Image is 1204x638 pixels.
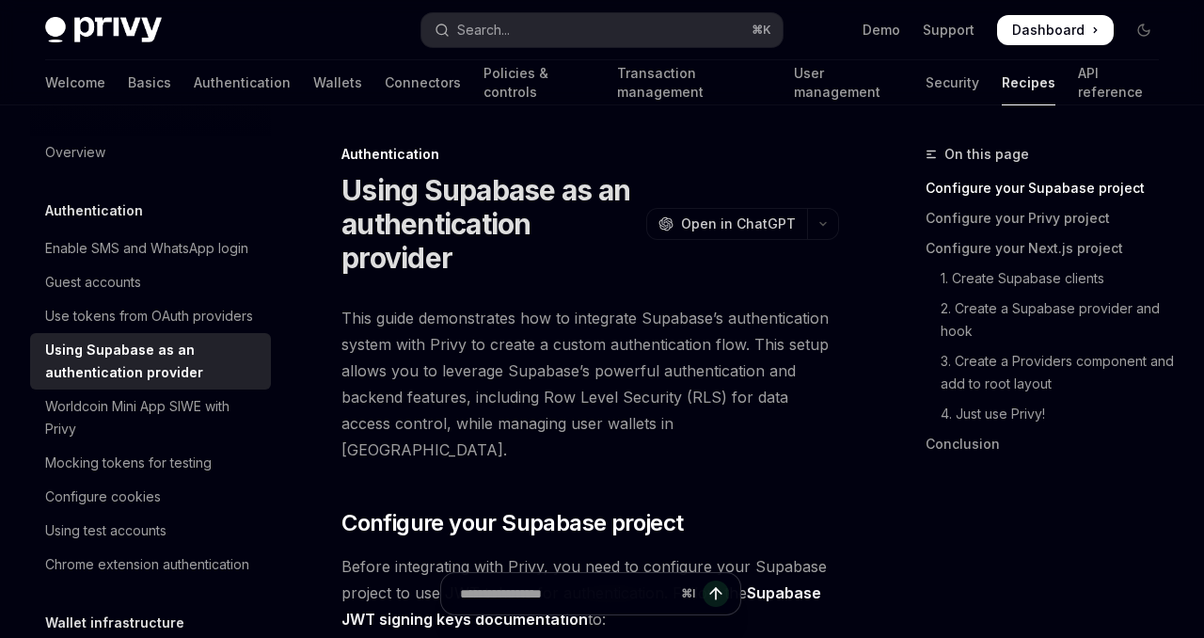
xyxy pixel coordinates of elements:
div: Overview [45,141,105,164]
div: Using Supabase as an authentication provider [45,339,260,384]
a: Wallets [313,60,362,105]
a: 3. Create a Providers component and add to root layout [926,346,1174,399]
span: Configure your Supabase project [341,508,683,538]
a: Transaction management [617,60,770,105]
h5: Wallet infrastructure [45,612,184,634]
div: Search... [457,19,510,41]
a: Dashboard [997,15,1114,45]
a: Worldcoin Mini App SIWE with Privy [30,390,271,446]
span: Open in ChatGPT [681,215,796,233]
a: Configure cookies [30,480,271,514]
a: Welcome [45,60,105,105]
a: 2. Create a Supabase provider and hook [926,294,1174,346]
a: Security [926,60,979,105]
a: 1. Create Supabase clients [926,263,1174,294]
div: Guest accounts [45,271,141,294]
a: Enable SMS and WhatsApp login [30,231,271,265]
a: User management [794,60,903,105]
a: Policies & controls [483,60,594,105]
a: Guest accounts [30,265,271,299]
a: Support [923,21,974,40]
span: Dashboard [1012,21,1085,40]
a: API reference [1078,60,1159,105]
div: Authentication [341,145,839,164]
a: Configure your Privy project [926,203,1174,233]
button: Toggle dark mode [1129,15,1159,45]
a: Authentication [194,60,291,105]
a: Conclusion [926,429,1174,459]
button: Open in ChatGPT [646,208,807,240]
img: dark logo [45,17,162,43]
span: This guide demonstrates how to integrate Supabase’s authentication system with Privy to create a ... [341,305,839,463]
a: Demo [863,21,900,40]
a: Using Supabase as an authentication provider [30,333,271,390]
div: Worldcoin Mini App SIWE with Privy [45,395,260,440]
a: Mocking tokens for testing [30,446,271,480]
span: On this page [944,143,1029,166]
div: Using test accounts [45,519,166,542]
div: Mocking tokens for testing [45,452,212,474]
div: Enable SMS and WhatsApp login [45,237,248,260]
a: Configure your Supabase project [926,173,1174,203]
button: Send message [703,581,729,607]
a: Configure your Next.js project [926,233,1174,263]
a: 4. Just use Privy! [926,399,1174,429]
a: Recipes [1002,60,1055,105]
a: Connectors [385,60,461,105]
div: Configure cookies [45,486,161,508]
button: Open search [421,13,783,47]
a: Overview [30,136,271,169]
div: Use tokens from OAuth providers [45,305,253,327]
h5: Authentication [45,199,143,222]
span: ⌘ K [752,23,771,38]
a: Basics [128,60,171,105]
a: Use tokens from OAuth providers [30,299,271,333]
a: Using test accounts [30,514,271,548]
span: Before integrating with Privy, you need to configure your Supabase project to use JWT tokens for ... [341,553,839,632]
div: Chrome extension authentication [45,553,249,576]
input: Ask a question... [460,573,673,614]
h1: Using Supabase as an authentication provider [341,173,639,275]
a: Chrome extension authentication [30,548,271,582]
